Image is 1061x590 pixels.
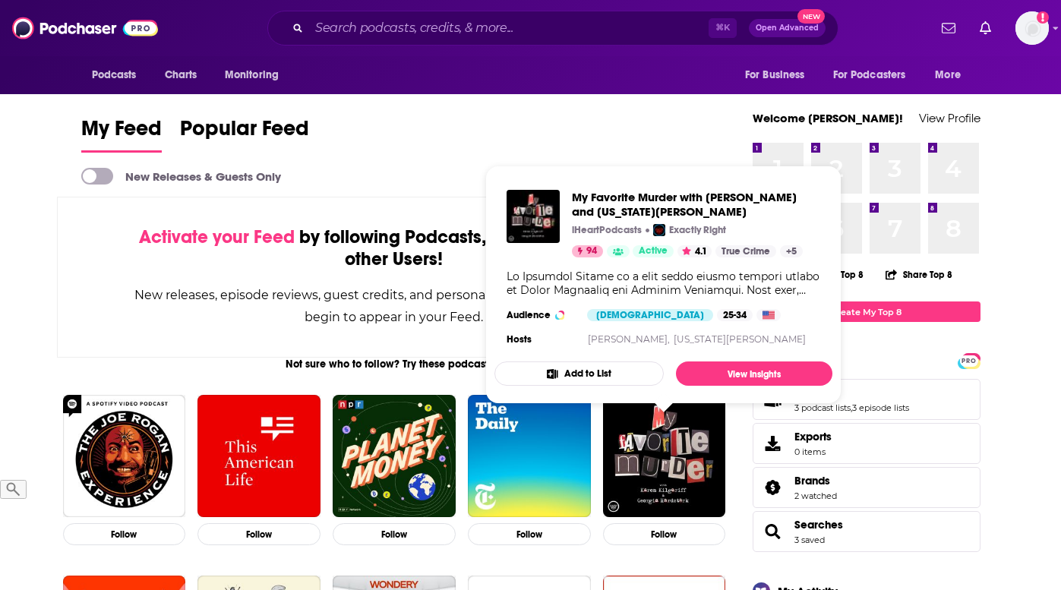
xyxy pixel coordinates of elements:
a: New Releases & Guests Only [81,168,281,185]
p: Exactly Right [669,224,726,236]
a: PRO [960,355,978,366]
span: Active [639,244,668,259]
span: Brands [794,474,830,487]
div: by following Podcasts, Creators, Lists, and other Users! [134,226,655,270]
button: Share Top 8 [885,260,953,289]
span: Logged in as crgalla [1015,11,1049,45]
a: Brands [794,474,837,487]
a: +5 [780,245,803,257]
a: Searches [794,518,843,532]
span: Podcasts [92,65,137,86]
span: Searches [753,511,980,552]
button: Follow [63,523,186,545]
a: 3 saved [794,535,825,545]
img: Planet Money [333,395,456,518]
a: 3 episode lists [852,402,909,413]
a: Exports [753,423,980,464]
img: Podchaser - Follow, Share and Rate Podcasts [12,14,158,43]
span: For Business [745,65,805,86]
a: Show notifications dropdown [974,15,997,41]
a: Lists [794,386,909,399]
button: Follow [468,523,591,545]
a: [US_STATE][PERSON_NAME] [674,333,806,345]
button: open menu [214,61,298,90]
span: Monitoring [225,65,279,86]
span: PRO [960,355,978,367]
svg: Add a profile image [1037,11,1049,24]
span: 94 [586,244,597,259]
button: open menu [81,61,156,90]
a: View Profile [919,111,980,125]
span: New [797,9,825,24]
a: Active [633,245,674,257]
img: This American Life [197,395,321,518]
span: Activate your Feed [139,226,295,248]
button: Follow [333,523,456,545]
button: open menu [823,61,928,90]
h4: Hosts [507,333,532,345]
span: For Podcasters [833,65,906,86]
a: My Feed [81,115,162,153]
button: open menu [734,61,824,90]
img: The Daily [468,395,591,518]
div: Not sure who to follow? Try these podcasts... [57,358,732,371]
a: True Crime [715,245,776,257]
span: ⌘ K [709,18,737,38]
span: My Feed [81,115,162,150]
button: open menu [924,61,980,90]
h3: Audience [507,309,575,321]
a: Create My Top 8 [753,301,980,322]
div: Lo Ipsumdol Sitame co a elit seddo eiusmo tempori utlabo et Dolor Magnaaliq eni Adminim Veniamqui... [507,270,820,297]
button: Add to List [494,361,664,386]
span: My Favorite Murder with [PERSON_NAME] and [US_STATE][PERSON_NAME] [572,190,820,219]
button: Open AdvancedNew [749,19,826,37]
span: , [851,402,852,413]
span: Charts [165,65,197,86]
img: My Favorite Murder with Karen Kilgariff and Georgia Hardstark [603,395,726,518]
a: Charts [155,61,207,90]
span: Brands [753,467,980,508]
div: [DEMOGRAPHIC_DATA] [587,309,713,321]
div: New releases, episode reviews, guest credits, and personalized recommendations will begin to appe... [134,284,655,328]
img: My Favorite Murder with Karen Kilgariff and Georgia Hardstark [507,190,560,243]
a: 94 [572,245,603,257]
img: User Profile [1015,11,1049,45]
button: Follow [603,523,726,545]
a: Brands [758,477,788,498]
a: Show notifications dropdown [936,15,962,41]
a: [PERSON_NAME], [588,333,670,345]
input: Search podcasts, credits, & more... [309,16,709,40]
button: Show profile menu [1015,11,1049,45]
div: Search podcasts, credits, & more... [267,11,838,46]
p: iHeartPodcasts [572,224,642,236]
a: Welcome [PERSON_NAME]! [753,111,903,125]
button: 4.1 [677,245,712,257]
span: Open Advanced [756,24,819,32]
span: Exports [758,433,788,454]
span: Exports [794,430,832,443]
a: My Favorite Murder with Karen Kilgariff and Georgia Hardstark [572,190,820,219]
div: 25-34 [717,309,753,321]
img: Exactly Right [653,224,665,236]
img: The Joe Rogan Experience [63,395,186,518]
span: Popular Feed [180,115,309,150]
a: View Insights [676,361,832,386]
span: Lists [753,379,980,420]
a: Popular Feed [180,115,309,153]
span: 0 items [794,446,832,457]
a: Searches [758,521,788,542]
span: More [935,65,961,86]
a: 2 watched [794,491,837,501]
button: Follow [197,523,321,545]
a: Exactly RightExactly Right [653,224,726,236]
